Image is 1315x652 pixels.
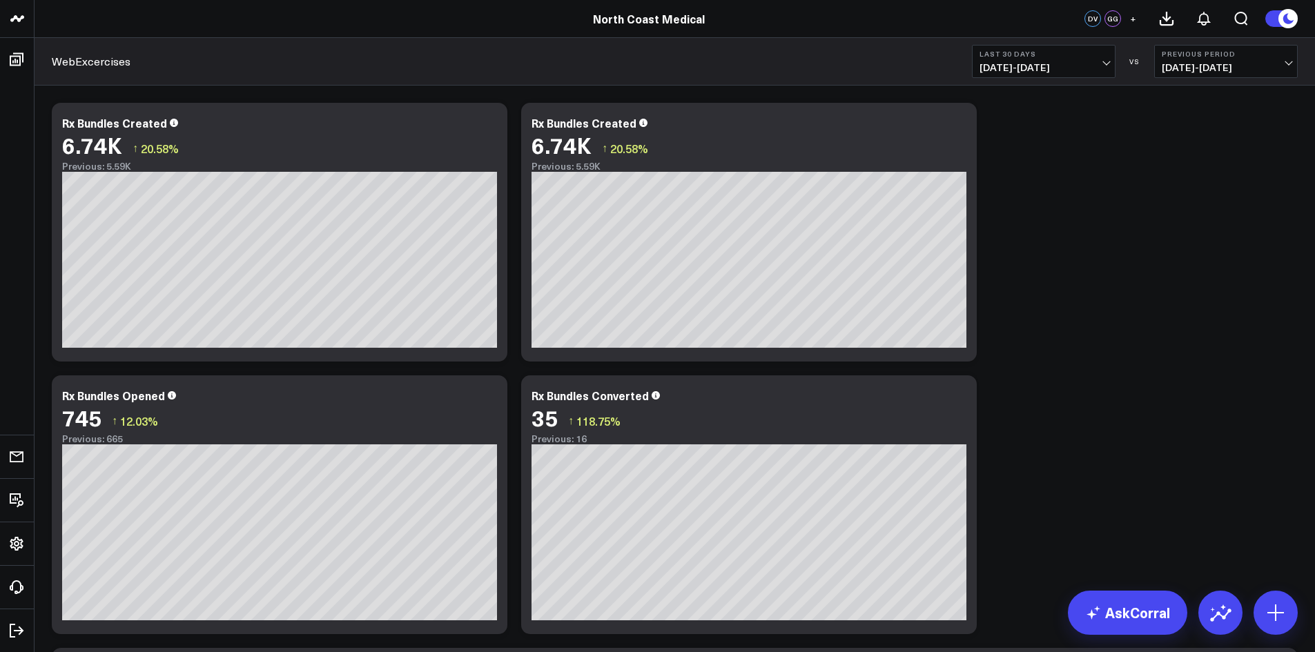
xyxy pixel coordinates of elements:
div: 35 [532,405,558,430]
div: Rx Bundles Created [532,115,636,130]
div: DV [1084,10,1101,27]
b: Previous Period [1162,50,1290,58]
a: North Coast Medical [593,11,705,26]
span: 12.03% [120,413,158,428]
span: [DATE] - [DATE] [1162,62,1290,73]
span: ↑ [602,139,607,157]
div: VS [1122,57,1147,66]
div: Rx Bundles Converted [532,388,649,403]
div: Previous: 665 [62,433,497,444]
span: 20.58% [141,141,179,156]
button: Last 30 Days[DATE]-[DATE] [972,45,1116,78]
span: ↑ [133,139,138,157]
button: + [1124,10,1141,27]
div: Previous: 5.59K [62,161,497,172]
div: Previous: 5.59K [532,161,966,172]
span: ↑ [112,412,117,430]
a: AskCorral [1068,591,1187,635]
span: [DATE] - [DATE] [980,62,1108,73]
div: 745 [62,405,101,430]
div: Rx Bundles Created [62,115,167,130]
span: 118.75% [576,413,621,428]
div: 6.74K [532,132,592,157]
span: ↑ [568,412,574,430]
div: Previous: 16 [532,433,966,444]
span: 20.58% [610,141,648,156]
span: + [1130,14,1136,23]
button: Previous Period[DATE]-[DATE] [1154,45,1298,78]
div: Rx Bundles Opened [62,388,165,403]
a: WebExcercises [52,54,130,69]
b: Last 30 Days [980,50,1108,58]
div: GG [1104,10,1121,27]
div: 6.74K [62,132,122,157]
